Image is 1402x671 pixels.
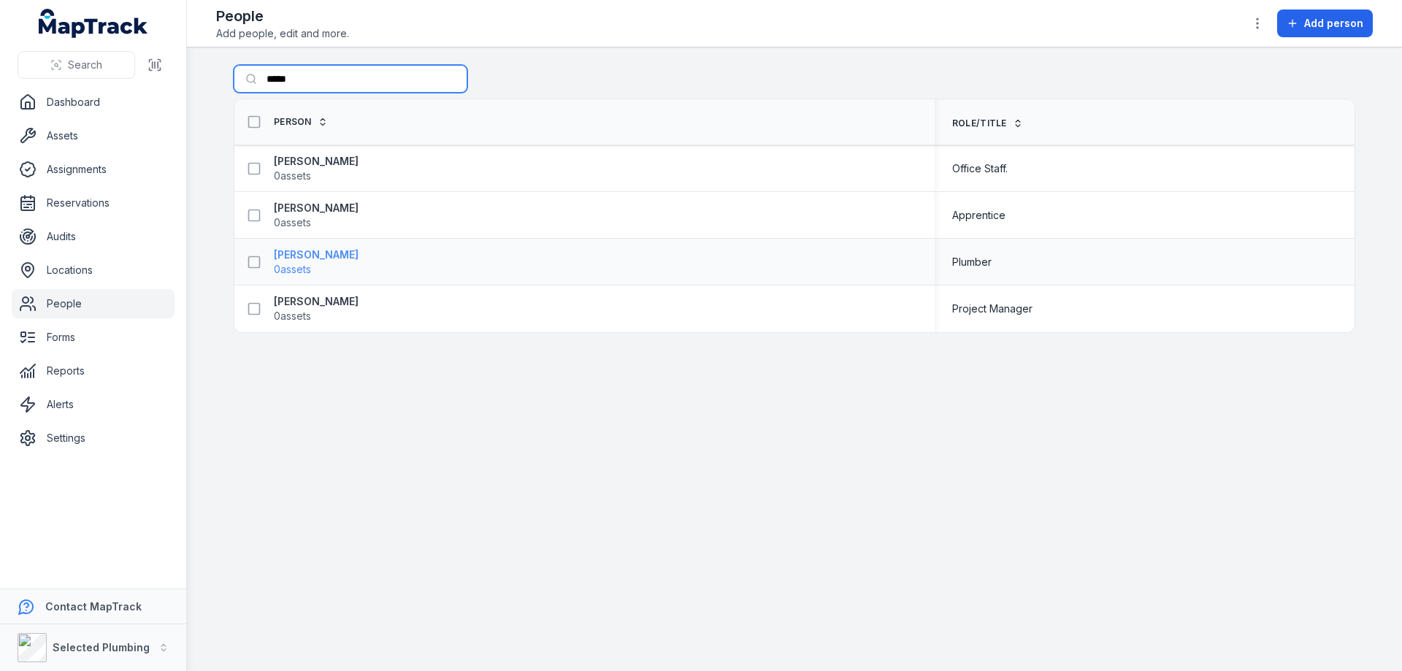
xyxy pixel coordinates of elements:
a: [PERSON_NAME]0assets [274,154,359,183]
strong: [PERSON_NAME] [274,248,359,262]
button: Add person [1277,9,1373,37]
a: Assignments [12,155,175,184]
span: Plumber [952,255,992,269]
a: Locations [12,256,175,285]
span: 0 assets [274,309,311,323]
a: Person [274,116,328,128]
span: Add person [1304,16,1363,31]
span: Role/Title [952,118,1007,129]
a: Assets [12,121,175,150]
a: People [12,289,175,318]
a: Dashboard [12,88,175,117]
span: Project Manager [952,302,1033,316]
span: Apprentice [952,208,1005,223]
a: Audits [12,222,175,251]
span: 0 assets [274,262,311,277]
strong: [PERSON_NAME] [274,294,359,309]
a: [PERSON_NAME]0assets [274,294,359,323]
strong: Contact MapTrack [45,600,142,613]
a: Forms [12,323,175,352]
span: 0 assets [274,169,311,183]
a: Settings [12,423,175,453]
a: Role/Title [952,118,1023,129]
span: 0 assets [274,215,311,230]
a: Alerts [12,390,175,419]
a: [PERSON_NAME]0assets [274,201,359,230]
a: Reports [12,356,175,386]
span: Person [274,116,312,128]
span: Search [68,58,102,72]
a: MapTrack [39,9,148,38]
span: Add people, edit and more. [216,26,349,41]
strong: [PERSON_NAME] [274,154,359,169]
strong: [PERSON_NAME] [274,201,359,215]
h2: People [216,6,349,26]
strong: Selected Plumbing [53,641,150,653]
button: Search [18,51,135,79]
span: Office Staff. [952,161,1008,176]
a: Reservations [12,188,175,218]
a: [PERSON_NAME]0assets [274,248,359,277]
